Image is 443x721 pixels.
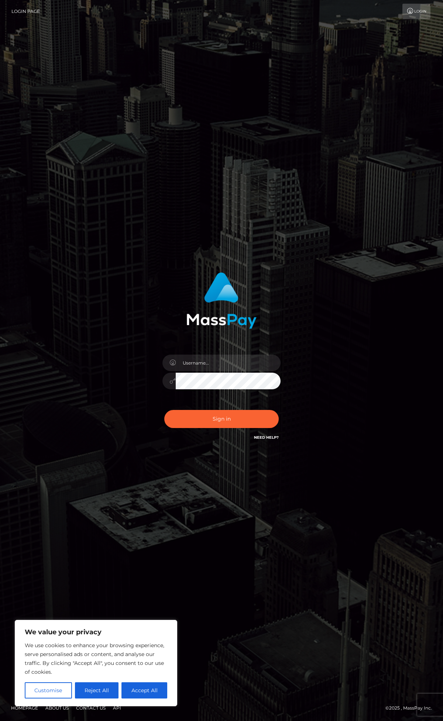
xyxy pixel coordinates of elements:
a: Login Page [11,4,40,19]
a: Need Help? [254,435,279,440]
input: Username... [176,355,281,371]
a: API [110,702,124,714]
button: Sign in [164,410,279,428]
a: About Us [42,702,72,714]
a: Login [402,4,430,19]
button: Customise [25,682,72,698]
button: Reject All [75,682,119,698]
a: Contact Us [73,702,109,714]
p: We use cookies to enhance your browsing experience, serve personalised ads or content, and analys... [25,641,167,676]
button: Accept All [121,682,167,698]
a: Homepage [8,702,41,714]
div: © 2025 , MassPay Inc. [385,704,437,712]
p: We value your privacy [25,628,167,637]
img: MassPay Login [186,272,257,329]
div: We value your privacy [15,620,177,706]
